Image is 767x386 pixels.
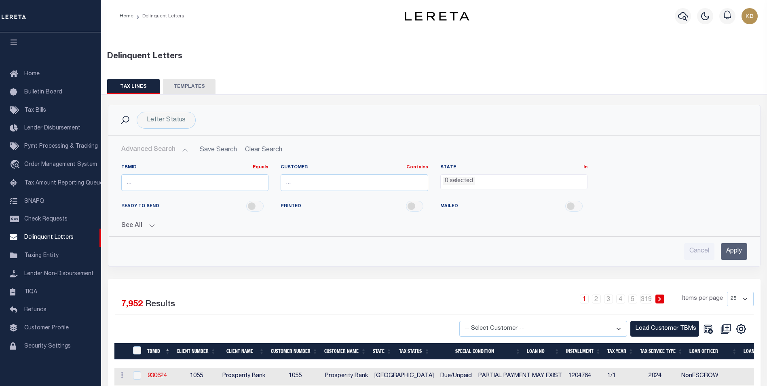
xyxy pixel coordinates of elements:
button: See All [121,222,747,230]
span: Tax Bills [24,108,46,113]
input: Cancel [684,243,714,260]
li: 0 selected [443,177,475,186]
th: Client Name: activate to sort column ascending [219,343,268,360]
input: ... [121,174,269,191]
img: logo-dark.svg [405,12,469,21]
span: READY TO SEND [121,203,159,210]
a: Equals [253,165,268,170]
a: 2 [592,295,601,303]
span: 1055 [190,373,203,379]
a: In [583,165,587,170]
td: NonESCROW [678,368,727,385]
label: Customer [281,164,428,171]
span: Security Settings [24,344,71,349]
label: TBMID [121,164,269,171]
button: Load Customer TBMs [630,321,699,337]
th: Customer Name: activate to sort column ascending [321,343,370,360]
span: Delinquent Letters [24,235,74,240]
button: TEMPLATES [163,79,216,94]
a: Home [120,14,133,19]
span: Refunds [24,307,46,313]
label: Results [145,298,175,311]
td: 2024 [645,368,678,385]
span: Lender Non-Disbursement [24,271,94,277]
th: Tax Year: activate to sort column ascending [604,343,637,360]
th: Installment: activate to sort column ascending [563,343,604,360]
span: Taxing Entity [24,253,59,259]
span: SNAPQ [24,198,44,204]
span: PRINTED [281,203,301,210]
th: LOAN NO: activate to sort column ascending [524,343,563,360]
li: Delinquent Letters [133,13,184,20]
span: MAILED [440,203,458,210]
th: Client Number: activate to sort column ascending [173,343,219,360]
span: Items per page [682,295,723,303]
div: Letter Status [137,112,196,129]
span: Pymt Processing & Tracking [24,144,98,149]
span: Prosperity Bank [222,373,265,379]
th: STATE: activate to sort column ascending [370,343,395,360]
td: [GEOGRAPHIC_DATA] [371,368,437,385]
a: Contains [406,165,428,170]
span: 1055 [289,373,302,379]
div: Delinquent Letters [107,51,761,63]
img: svg+xml;base64,PHN2ZyB4bWxucz0iaHR0cDovL3d3dy53My5vcmcvMjAwMC9zdmciIHBvaW50ZXItZXZlbnRzPSJub25lIi... [742,8,758,24]
a: 319 [640,295,652,303]
a: 1 [580,295,589,303]
a: 4 [616,295,625,303]
td: 1/1 [604,368,645,385]
span: 7,952 [121,300,143,309]
input: Apply [721,243,747,260]
td: 1204764 [565,368,604,385]
th: TBMID: activate to sort column descending [144,343,173,360]
a: 930624 [148,373,167,379]
span: Tax Amount Reporting Queue [24,180,103,186]
th: Tax Service Type: activate to sort column ascending [637,343,686,360]
span: Home [24,71,40,77]
input: ... [281,174,428,191]
span: Order Management System [24,162,97,168]
span: Customer Profile [24,325,69,331]
button: Advanced Search [121,142,188,158]
th: Tax Status: activate to sort column ascending [395,343,433,360]
i: travel_explore [10,160,23,170]
th: LOAN OFFICER: activate to sort column ascending [686,343,740,360]
th: Special Condition: activate to sort column ascending [433,343,524,360]
span: PARTIAL PAYMENT MAY EXIST [478,373,562,379]
span: Lender Disbursement [24,125,80,131]
label: STATE [440,164,588,171]
span: Bulletin Board [24,89,62,95]
span: TIQA [24,289,37,295]
th: Customer Number: activate to sort column ascending [268,343,321,360]
td: Prosperity Bank [322,368,371,385]
button: TAX LINES [107,79,160,94]
a: 3 [604,295,613,303]
a: 5 [628,295,637,303]
span: Check Requests [24,216,68,222]
span: Due/Unpaid [440,373,472,379]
